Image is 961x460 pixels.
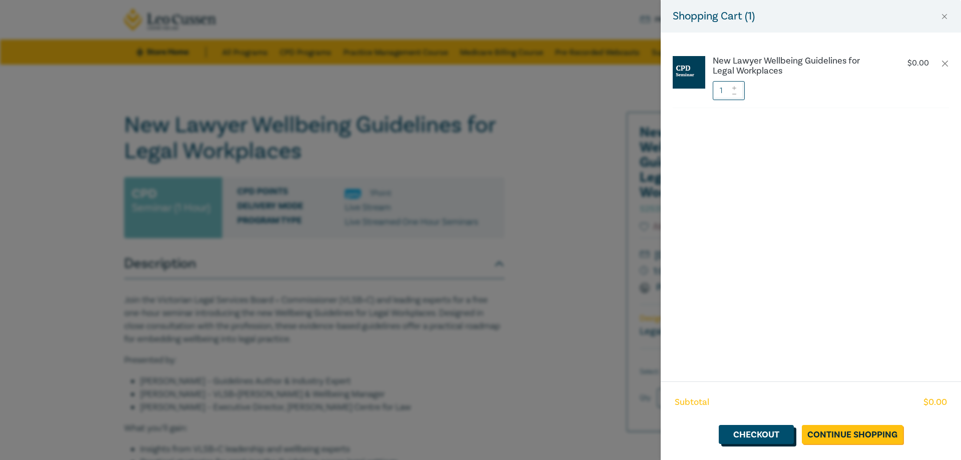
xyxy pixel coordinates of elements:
button: Close [940,12,949,21]
img: CPD%20Seminar.jpg [673,56,705,89]
p: $ 0.00 [907,59,929,68]
h5: Shopping Cart ( 1 ) [673,8,755,25]
span: Subtotal [675,396,709,409]
a: Continue Shopping [802,425,903,444]
a: Checkout [719,425,794,444]
span: $ 0.00 [923,396,947,409]
a: New Lawyer Wellbeing Guidelines for Legal Workplaces [713,56,879,76]
input: 1 [713,81,745,100]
